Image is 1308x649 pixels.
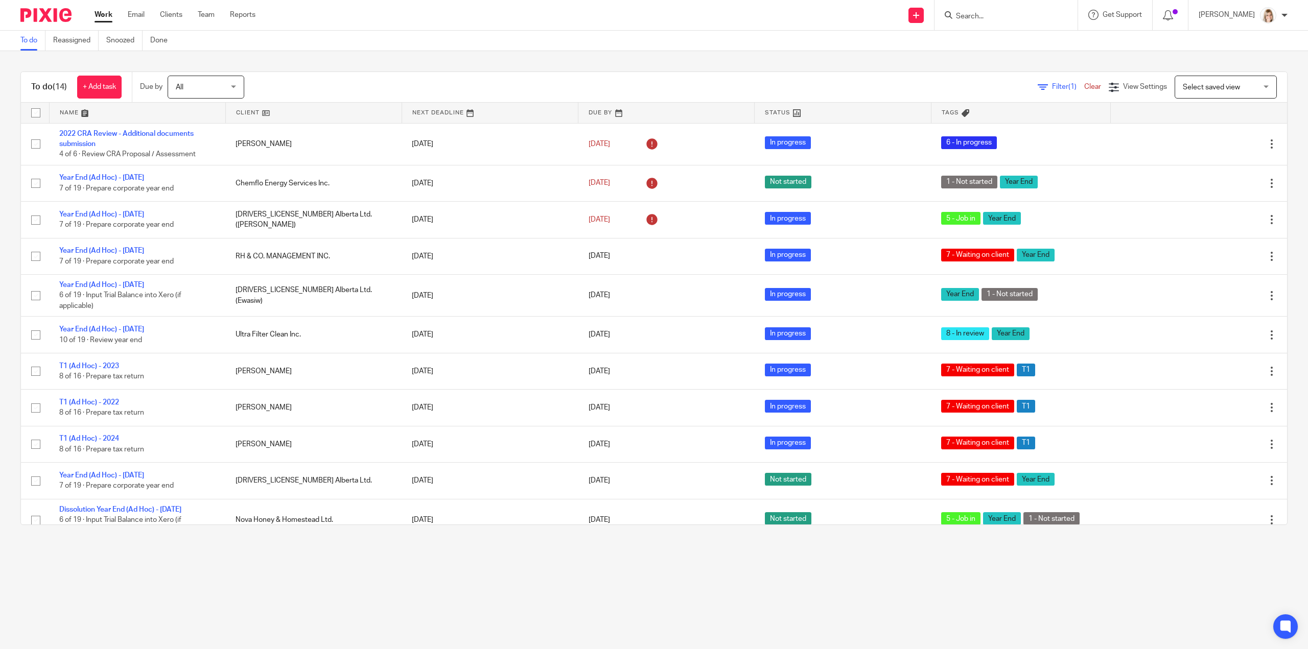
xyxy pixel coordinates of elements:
span: Year End [941,288,979,301]
h1: To do [31,82,67,92]
span: 5 - Job in [941,212,980,225]
td: [PERSON_NAME] [225,353,402,389]
span: Select saved view [1183,84,1240,91]
span: [DATE] [589,140,610,148]
span: 7 - Waiting on client [941,473,1014,486]
span: Year End [1017,473,1055,486]
span: [DATE] [589,292,610,299]
td: [DATE] [402,317,578,353]
td: [PERSON_NAME] [225,426,402,462]
td: RH & CO. MANAGEMENT INC. [225,238,402,274]
span: Get Support [1103,11,1142,18]
span: 7 of 19 · Prepare corporate year end [59,185,174,192]
td: [DATE] [402,499,578,541]
span: 7 - Waiting on client [941,437,1014,449]
span: In progress [765,364,811,376]
td: [DRIVERS_LICENSE_NUMBER] Alberta Ltd. (Ewasiw) [225,274,402,316]
span: 7 of 19 · Prepare corporate year end [59,221,174,228]
a: Work [95,10,112,20]
span: 1 - Not started [941,176,997,188]
a: Reports [230,10,255,20]
td: [DATE] [402,353,578,389]
span: 7 - Waiting on client [941,364,1014,376]
a: Email [128,10,145,20]
a: Clients [160,10,182,20]
span: In progress [765,212,811,225]
span: (14) [53,83,67,91]
span: View Settings [1123,83,1167,90]
span: 6 of 19 · Input Trial Balance into Xero (if applicable) [59,292,181,310]
a: Year End (Ad Hoc) - [DATE] [59,472,144,479]
span: [DATE] [589,404,610,411]
a: Team [198,10,215,20]
span: [DATE] [589,216,610,223]
td: [PERSON_NAME] [225,123,402,165]
td: [DATE] [402,390,578,426]
span: T1 [1017,364,1035,376]
a: T1 (Ad Hoc) - 2022 [59,399,119,406]
span: (1) [1068,83,1077,90]
span: Year End [983,212,1021,225]
span: Year End [1017,249,1055,261]
span: 1 - Not started [1023,512,1080,525]
span: [DATE] [589,441,610,448]
td: [DATE] [402,202,578,238]
span: All [176,84,183,91]
span: 8 of 16 · Prepare tax return [59,410,144,417]
span: Not started [765,176,811,188]
a: Snoozed [106,31,143,51]
td: Ultra Filter Clean Inc. [225,317,402,353]
a: Dissolution Year End (Ad Hoc) - [DATE] [59,506,181,513]
span: T1 [1017,400,1035,413]
img: Pixie [20,8,72,22]
a: Reassigned [53,31,99,51]
a: T1 (Ad Hoc) - 2024 [59,435,119,442]
td: [DATE] [402,238,578,274]
a: + Add task [77,76,122,99]
span: Filter [1052,83,1084,90]
a: Year End (Ad Hoc) - [DATE] [59,247,144,254]
span: In progress [765,400,811,413]
a: T1 (Ad Hoc) - 2023 [59,363,119,370]
td: Chemflo Energy Services Inc. [225,165,402,201]
span: In progress [765,288,811,301]
span: [DATE] [589,331,610,339]
td: [PERSON_NAME] [225,390,402,426]
span: In progress [765,327,811,340]
td: [DATE] [402,426,578,462]
td: [DATE] [402,165,578,201]
span: Year End [992,327,1030,340]
span: In progress [765,249,811,261]
span: [DATE] [589,180,610,187]
span: Not started [765,512,811,525]
td: Nova Honey & Homestead Ltd. [225,499,402,541]
td: [DRIVERS_LICENSE_NUMBER] Alberta Ltd. ([PERSON_NAME]) [225,202,402,238]
span: 6 of 19 · Input Trial Balance into Xero (if applicable) [59,516,181,534]
a: Year End (Ad Hoc) - [DATE] [59,174,144,181]
a: Year End (Ad Hoc) - [DATE] [59,211,144,218]
span: 8 of 16 · Prepare tax return [59,373,144,380]
p: Due by [140,82,162,92]
input: Search [955,12,1047,21]
span: Year End [1000,176,1038,188]
p: [PERSON_NAME] [1199,10,1255,20]
img: Tayler%20Headshot%20Compressed%20Resized%202.jpg [1260,7,1276,23]
a: 2022 CRA Review - Additional documents submission [59,130,194,148]
span: 7 of 19 · Prepare corporate year end [59,482,174,489]
span: 7 of 19 · Prepare corporate year end [59,258,174,265]
a: Year End (Ad Hoc) - [DATE] [59,281,144,289]
span: 1 - Not started [982,288,1038,301]
span: [DATE] [589,477,610,484]
span: 10 of 19 · Review year end [59,336,142,344]
span: 8 - In review [941,327,989,340]
a: To do [20,31,45,51]
span: In progress [765,136,811,149]
span: [DATE] [589,368,610,375]
span: 6 - In progress [941,136,997,149]
span: 5 - Job in [941,512,980,525]
span: 8 of 16 · Prepare tax return [59,446,144,453]
span: 4 of 6 · Review CRA Proposal / Assessment [59,151,196,158]
span: In progress [765,437,811,449]
a: Done [150,31,175,51]
td: [DATE] [402,123,578,165]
